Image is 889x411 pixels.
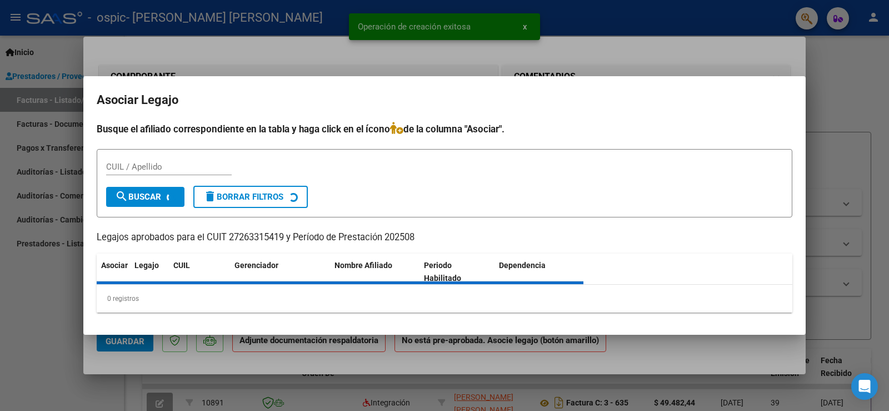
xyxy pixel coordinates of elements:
[106,187,184,207] button: Buscar
[495,254,584,290] datatable-header-cell: Dependencia
[419,254,495,290] datatable-header-cell: Periodo Habilitado
[499,261,546,270] span: Dependencia
[115,190,128,203] mat-icon: search
[97,285,792,313] div: 0 registros
[330,254,419,290] datatable-header-cell: Nombre Afiliado
[115,192,161,202] span: Buscar
[230,254,330,290] datatable-header-cell: Gerenciador
[424,261,461,283] span: Periodo Habilitado
[234,261,278,270] span: Gerenciador
[851,373,878,400] div: Open Intercom Messenger
[97,90,792,111] h2: Asociar Legajo
[134,261,159,270] span: Legajo
[334,261,392,270] span: Nombre Afiliado
[169,254,230,290] datatable-header-cell: CUIL
[97,231,792,245] p: Legajos aprobados para el CUIT 27263315419 y Período de Prestación 202508
[193,186,308,208] button: Borrar Filtros
[101,261,128,270] span: Asociar
[130,254,169,290] datatable-header-cell: Legajo
[97,122,792,136] h4: Busque el afiliado correspondiente en la tabla y haga click en el ícono de la columna "Asociar".
[203,192,283,202] span: Borrar Filtros
[173,261,190,270] span: CUIL
[97,254,130,290] datatable-header-cell: Asociar
[203,190,217,203] mat-icon: delete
